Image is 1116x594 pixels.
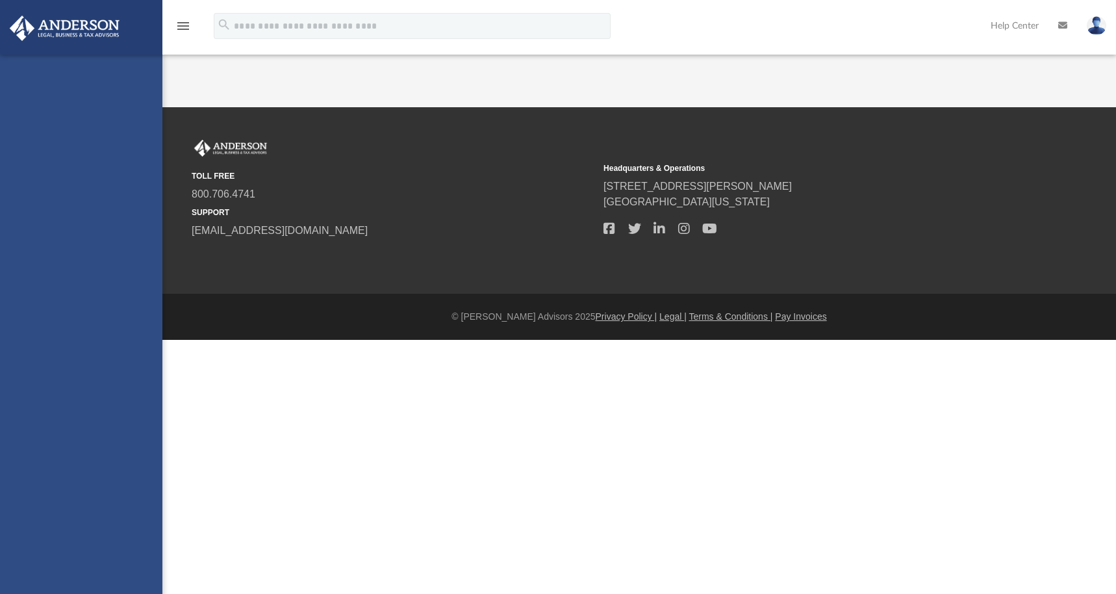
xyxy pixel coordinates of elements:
[192,170,594,182] small: TOLL FREE
[192,188,255,200] a: 800.706.4741
[192,207,594,218] small: SUPPORT
[689,311,773,322] a: Terms & Conditions |
[192,140,270,157] img: Anderson Advisors Platinum Portal
[603,196,770,207] a: [GEOGRAPHIC_DATA][US_STATE]
[192,225,368,236] a: [EMAIL_ADDRESS][DOMAIN_NAME]
[217,18,231,32] i: search
[603,162,1006,174] small: Headquarters & Operations
[175,18,191,34] i: menu
[775,311,826,322] a: Pay Invoices
[162,310,1116,324] div: © [PERSON_NAME] Advisors 2025
[175,25,191,34] a: menu
[6,16,123,41] img: Anderson Advisors Platinum Portal
[659,311,687,322] a: Legal |
[596,311,657,322] a: Privacy Policy |
[603,181,792,192] a: [STREET_ADDRESS][PERSON_NAME]
[1087,16,1106,35] img: User Pic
